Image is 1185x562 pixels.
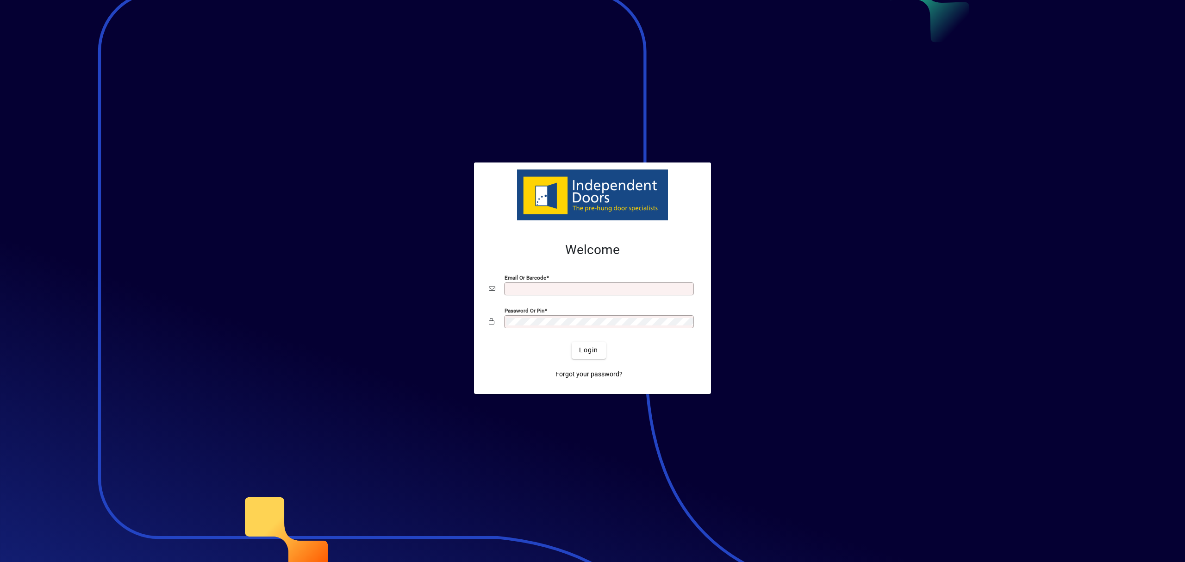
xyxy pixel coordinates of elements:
mat-label: Password or Pin [505,307,544,313]
h2: Welcome [489,242,696,258]
a: Forgot your password? [552,366,626,383]
span: Login [579,345,598,355]
button: Login [572,342,605,359]
mat-label: Email or Barcode [505,274,546,281]
span: Forgot your password? [555,369,623,379]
